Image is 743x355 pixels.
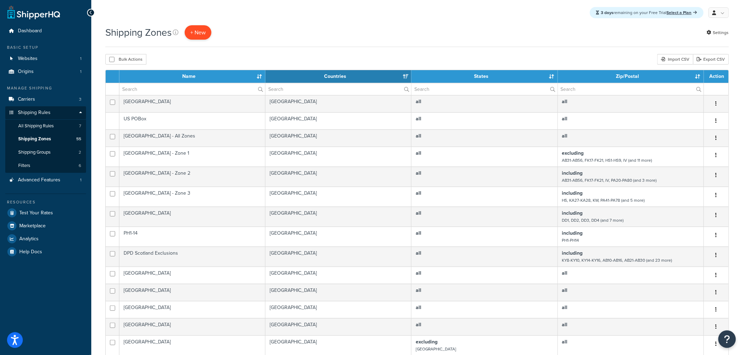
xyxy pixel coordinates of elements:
[79,163,81,169] span: 6
[18,110,51,116] span: Shipping Rules
[718,330,736,348] button: Open Resource Center
[562,249,583,257] b: including
[265,147,412,167] td: [GEOGRAPHIC_DATA]
[18,177,60,183] span: Advanced Features
[119,187,265,207] td: [GEOGRAPHIC_DATA] - Zone 3
[265,318,412,335] td: [GEOGRAPHIC_DATA]
[562,321,568,328] b: all
[80,69,81,75] span: 1
[416,338,438,346] b: excluding
[79,149,81,155] span: 2
[416,115,421,122] b: all
[5,120,86,133] li: All Shipping Rules
[119,284,265,301] td: [GEOGRAPHIC_DATA]
[562,217,624,223] small: DD1, DD2, DD3, DD4 (and 7 more)
[5,199,86,205] div: Resources
[80,177,81,183] span: 1
[558,70,704,83] th: Zip/Postal: activate to sort column ascending
[5,52,86,65] a: Websites 1
[265,129,412,147] td: [GEOGRAPHIC_DATA]
[265,284,412,301] td: [GEOGRAPHIC_DATA]
[5,159,86,172] li: Filters
[18,96,35,102] span: Carriers
[119,147,265,167] td: [GEOGRAPHIC_DATA] - Zone 1
[693,54,729,65] a: Export CSV
[416,321,421,328] b: all
[416,209,421,217] b: all
[18,28,42,34] span: Dashboard
[416,189,421,197] b: all
[19,223,46,229] span: Marketplace
[562,237,579,243] small: PH1-PH14
[562,287,568,294] b: all
[5,85,86,91] div: Manage Shipping
[412,70,558,83] th: States: activate to sort column ascending
[18,123,54,129] span: All Shipping Rules
[265,167,412,187] td: [GEOGRAPHIC_DATA]
[185,25,211,40] a: + New
[119,301,265,318] td: [GEOGRAPHIC_DATA]
[5,220,86,232] a: Marketplace
[562,304,568,311] b: all
[562,149,584,157] b: excluding
[416,304,421,311] b: all
[265,207,412,227] td: [GEOGRAPHIC_DATA]
[5,106,86,173] li: Shipping Rules
[119,227,265,247] td: PH1-14
[416,346,456,352] small: [GEOGRAPHIC_DATA]
[265,187,412,207] td: [GEOGRAPHIC_DATA]
[80,56,81,62] span: 1
[562,338,568,346] b: all
[5,246,86,258] li: Help Docs
[416,249,421,257] b: all
[18,136,51,142] span: Shipping Zones
[562,132,568,140] b: all
[667,9,697,16] a: Select a Plan
[119,267,265,284] td: [GEOGRAPHIC_DATA]
[119,112,265,129] td: US POBox
[119,129,265,147] td: [GEOGRAPHIC_DATA] - All Zones
[5,133,86,146] li: Shipping Zones
[416,269,421,277] b: all
[5,159,86,172] a: Filters 6
[265,70,412,83] th: Countries: activate to sort column ascending
[265,95,412,112] td: [GEOGRAPHIC_DATA]
[18,56,38,62] span: Websites
[416,132,421,140] b: all
[562,209,583,217] b: including
[105,26,172,39] h1: Shipping Zones
[562,98,568,105] b: all
[5,233,86,245] a: Analytics
[5,45,86,51] div: Basic Setup
[79,123,81,129] span: 7
[5,65,86,78] li: Origins
[562,257,672,263] small: KY8-KY10, KY14-KY16, AB10-AB16, AB21-AB30 (and 23 more)
[412,83,557,95] input: Search
[5,207,86,219] li: Test Your Rates
[5,106,86,119] a: Shipping Rules
[704,70,729,83] th: Action
[562,189,583,197] b: including
[5,52,86,65] li: Websites
[601,9,614,16] strong: 3 days
[119,95,265,112] td: [GEOGRAPHIC_DATA]
[5,25,86,38] a: Dashboard
[265,112,412,129] td: [GEOGRAPHIC_DATA]
[5,93,86,106] li: Carriers
[119,318,265,335] td: [GEOGRAPHIC_DATA]
[416,98,421,105] b: all
[562,229,583,237] b: including
[5,133,86,146] a: Shipping Zones 55
[5,120,86,133] a: All Shipping Rules 7
[119,83,265,95] input: Search
[562,269,568,277] b: all
[562,157,652,163] small: AB31-AB56, FK17-FK21, HS1-HS9, IV (and 11 more)
[562,197,645,203] small: HS, KA27-KA28, KW, PA41-PA78 (and 5 more)
[5,146,86,159] a: Shipping Groups 2
[265,227,412,247] td: [GEOGRAPHIC_DATA]
[416,287,421,294] b: all
[265,267,412,284] td: [GEOGRAPHIC_DATA]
